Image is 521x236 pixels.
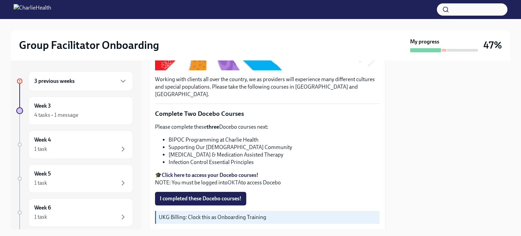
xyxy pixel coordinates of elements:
[34,102,51,110] h6: Week 3
[155,171,380,186] p: 🎓 NOTE: You must be logged into to access Docebo
[162,172,258,178] a: Click here to access your Docebo courses!
[34,170,51,178] h6: Week 5
[483,39,502,51] h3: 47%
[169,144,380,151] li: Supporting Our [DEMOGRAPHIC_DATA] Community
[169,151,380,159] li: [MEDICAL_DATA] & Medication Assisted Therapy
[34,111,78,119] div: 4 tasks • 1 message
[16,96,133,125] a: Week 34 tasks • 1 message
[34,179,47,187] div: 1 task
[169,159,380,166] li: Infection Control Essential Principles
[155,123,380,131] p: Please complete these Docebo courses next:
[16,198,133,227] a: Week 61 task
[14,4,51,15] img: CharlieHealth
[159,214,377,221] p: UKG Billing: Clock this as Onboarding Training
[155,76,380,98] p: Working with clients all over the country, we as providers will experience many different culture...
[155,192,246,205] button: I completed these Docebo courses!
[16,130,133,159] a: Week 41 task
[169,136,380,144] li: BIPOC Programming at Charlie Health
[155,109,380,118] p: Complete Two Docebo Courses
[34,204,51,212] h6: Week 6
[410,38,439,46] strong: My progress
[34,136,51,144] h6: Week 4
[228,179,241,186] a: OKTA
[16,164,133,193] a: Week 51 task
[34,145,47,153] div: 1 task
[34,213,47,221] div: 1 task
[160,195,242,202] span: I completed these Docebo courses!
[28,71,133,91] div: 3 previous weeks
[34,77,75,85] h6: 3 previous weeks
[207,124,219,130] strong: three
[19,38,159,52] h2: Group Facilitator Onboarding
